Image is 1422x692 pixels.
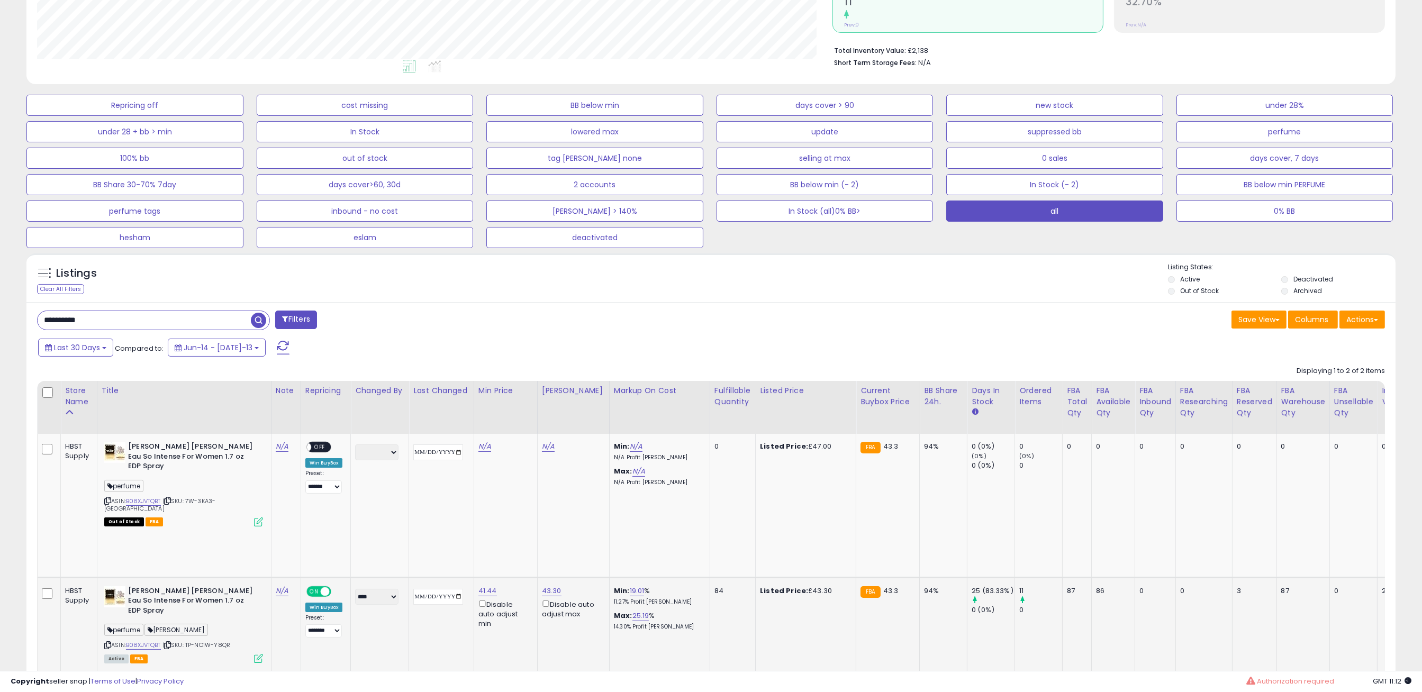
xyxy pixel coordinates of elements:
[883,586,899,596] span: 43.3
[614,466,632,476] b: Max:
[861,586,880,598] small: FBA
[102,385,267,396] div: Title
[413,385,469,396] div: Last Changed
[486,201,703,222] button: [PERSON_NAME] > 140%
[1139,442,1167,451] div: 0
[834,43,1377,56] li: £2,138
[714,442,747,451] div: 0
[542,385,605,396] div: [PERSON_NAME]
[972,407,978,417] small: Days In Stock.
[1096,385,1130,418] div: FBA Available Qty
[478,598,529,629] div: Disable auto adjust min
[104,624,143,636] span: perfume
[1293,286,1322,295] label: Archived
[630,441,642,452] a: N/A
[1180,286,1219,295] label: Out of Stock
[542,441,555,452] a: N/A
[972,586,1015,596] div: 25 (83.33%)
[1019,442,1062,451] div: 0
[65,586,89,605] div: HBST Supply
[614,623,702,631] p: 14.30% Profit [PERSON_NAME]
[1180,442,1224,451] div: 0
[1067,442,1083,451] div: 0
[276,385,296,396] div: Note
[1096,586,1127,596] div: 86
[307,587,321,596] span: ON
[972,605,1015,615] div: 0 (0%)
[1180,275,1200,284] label: Active
[717,148,934,169] button: selling at max
[614,586,702,606] div: %
[130,654,148,663] span: FBA
[1382,385,1410,407] div: Inv. value
[275,311,316,329] button: Filters
[1019,452,1034,460] small: (0%)
[11,677,184,687] div: seller snap | |
[717,95,934,116] button: days cover > 90
[717,121,934,142] button: update
[11,676,49,686] strong: Copyright
[614,586,630,596] b: Min:
[276,441,288,452] a: N/A
[486,174,703,195] button: 2 accounts
[146,517,164,526] span: FBA
[1019,605,1062,615] div: 0
[126,497,161,506] a: B08XJVTQBT
[614,385,705,396] div: Markup on Cost
[632,611,649,621] a: 25.19
[26,174,243,195] button: BB Share 30-70% 7day
[1176,201,1393,222] button: 0% BB
[972,385,1010,407] div: Days In Stock
[1019,586,1062,596] div: 11
[614,611,632,621] b: Max:
[128,442,257,474] b: [PERSON_NAME] [PERSON_NAME] Eau So Intense For Women 1.7 oz EDP Spray
[946,201,1163,222] button: all
[924,586,959,596] div: 94%
[257,227,474,248] button: eslam
[861,442,880,453] small: FBA
[90,676,135,686] a: Terms of Use
[351,381,409,434] th: CSV column name: cust_attr_2_Changed by
[630,586,645,596] a: 19.01
[104,654,129,663] span: All listings currently available for purchase on Amazon
[1176,174,1393,195] button: BB below min PERFUME
[946,174,1163,195] button: In Stock (- 2)
[486,148,703,169] button: tag [PERSON_NAME] none
[972,452,986,460] small: (0%)
[162,641,230,649] span: | SKU: TP-NC1W-Y8QR
[409,381,474,434] th: CSV column name: cust_attr_1_Last Changed
[37,284,84,294] div: Clear All Filters
[104,442,125,463] img: 41FWMvLFHwL._SL40_.jpg
[1067,385,1087,418] div: FBA Total Qty
[257,95,474,116] button: cost missing
[104,497,215,513] span: | SKU: 7W-3KA3-[GEOGRAPHIC_DATA]
[1373,676,1411,686] span: 2025-08-13 11:12 GMT
[609,381,710,434] th: The percentage added to the cost of goods (COGS) that forms the calculator for Min & Max prices.
[946,95,1163,116] button: new stock
[65,442,89,461] div: HBST Supply
[1288,311,1338,329] button: Columns
[144,624,208,636] span: [PERSON_NAME]
[1019,385,1058,407] div: Ordered Items
[1180,385,1228,418] div: FBA Researching Qty
[311,443,328,452] span: OFF
[56,266,97,281] h5: Listings
[104,480,143,492] span: perfume
[104,586,263,662] div: ASIN:
[26,95,243,116] button: Repricing off
[305,614,343,638] div: Preset:
[1382,586,1407,596] div: 2137.59
[26,201,243,222] button: perfume tags
[486,227,703,248] button: deactivated
[104,442,263,525] div: ASIN:
[184,342,252,353] span: Jun-14 - [DATE]-13
[760,586,848,596] div: £43.30
[1237,442,1269,451] div: 0
[1281,385,1325,418] div: FBA Warehouse Qty
[305,603,343,612] div: Win BuyBox
[1139,586,1167,596] div: 0
[1237,385,1272,418] div: FBA Reserved Qty
[1139,385,1171,418] div: FBA inbound Qty
[486,121,703,142] button: lowered max
[924,385,963,407] div: BB Share 24h.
